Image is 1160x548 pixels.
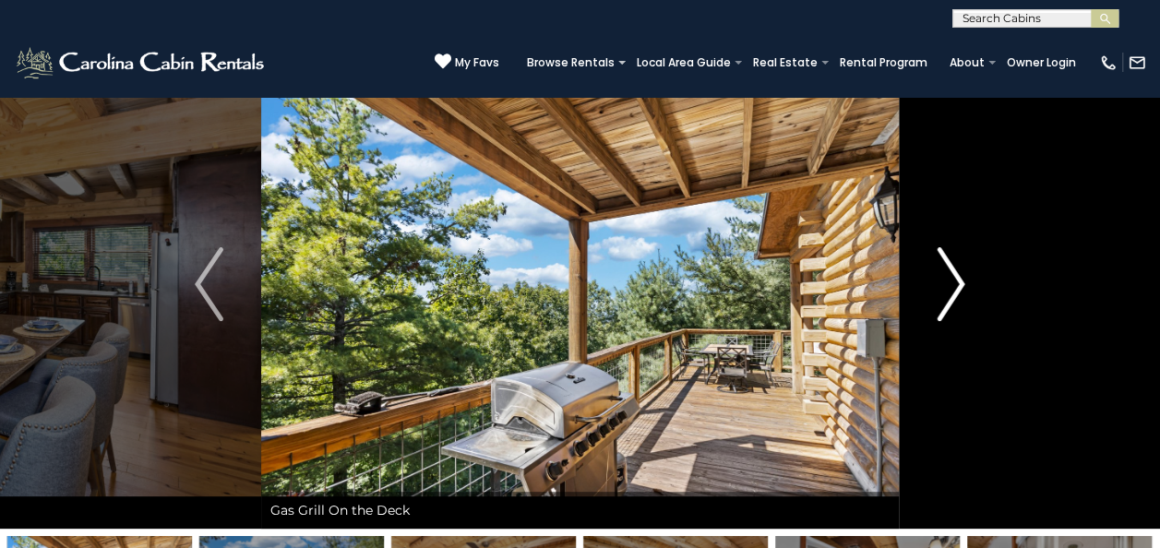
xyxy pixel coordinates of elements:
a: Local Area Guide [628,50,740,76]
a: Owner Login [998,50,1085,76]
img: phone-regular-white.png [1099,54,1118,72]
a: Rental Program [831,50,937,76]
button: Next [899,40,1002,529]
a: My Favs [435,53,499,72]
a: Real Estate [744,50,827,76]
div: Gas Grill On the Deck [261,492,899,529]
img: arrow [937,247,964,321]
img: arrow [195,247,222,321]
span: My Favs [455,54,499,71]
a: About [940,50,994,76]
button: Previous [157,40,260,529]
a: Browse Rentals [518,50,624,76]
img: White-1-2.png [14,44,269,81]
img: mail-regular-white.png [1128,54,1146,72]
